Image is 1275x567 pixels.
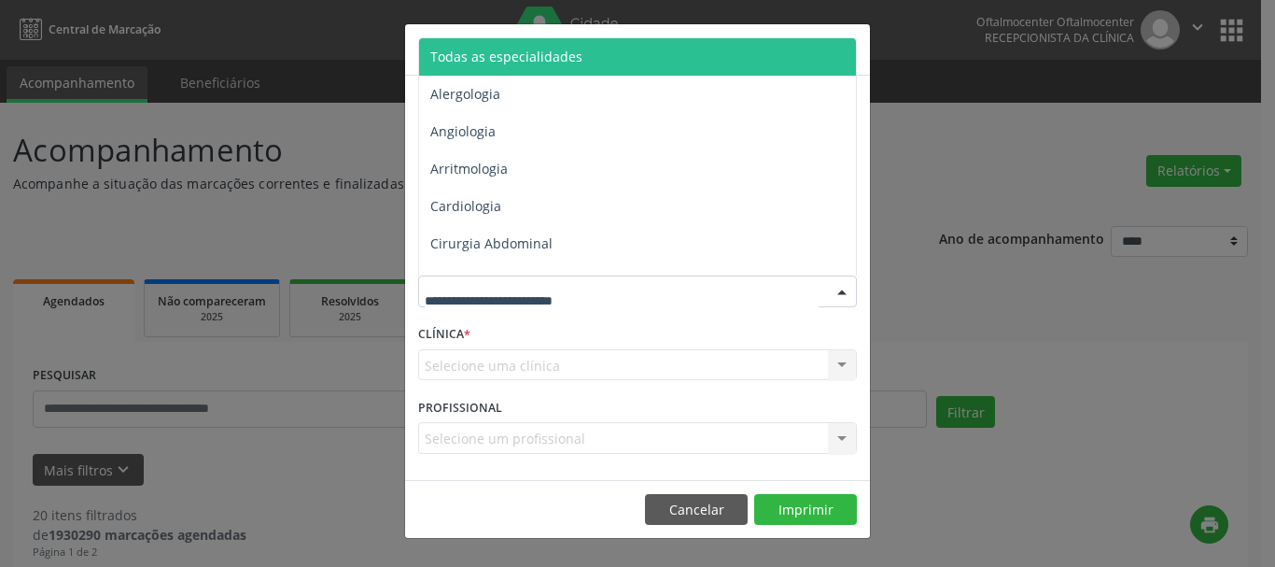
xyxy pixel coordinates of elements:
span: Cirurgia Bariatrica [430,272,545,290]
span: Todas as especialidades [430,48,582,65]
span: Cardiologia [430,197,501,215]
span: Arritmologia [430,160,508,177]
span: Angiologia [430,122,496,140]
span: Cirurgia Abdominal [430,234,553,252]
h5: Relatório de agendamentos [418,37,632,62]
span: Alergologia [430,85,500,103]
button: Close [833,24,870,70]
label: PROFISSIONAL [418,393,502,422]
button: Cancelar [645,494,748,526]
button: Imprimir [754,494,857,526]
label: CLÍNICA [418,320,470,349]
